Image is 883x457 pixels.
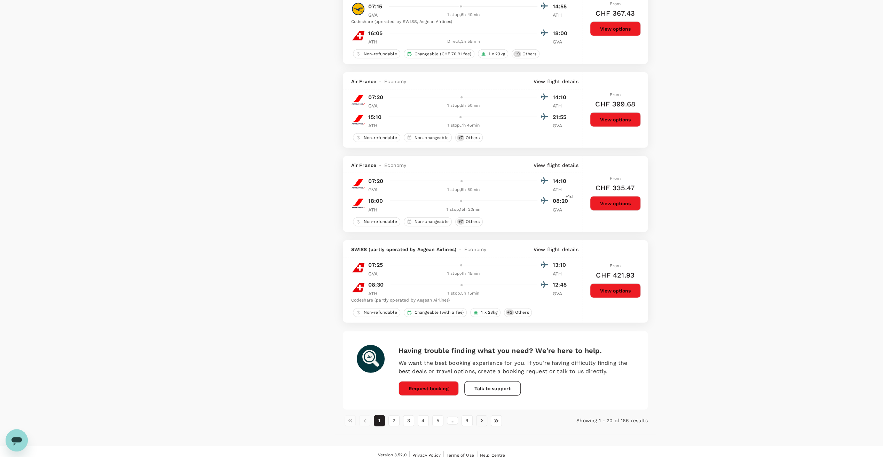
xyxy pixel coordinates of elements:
[553,2,570,11] p: 14:55
[390,186,537,193] div: 1 stop , 5h 50min
[368,122,386,129] p: ATH
[553,261,570,269] p: 13:10
[610,263,621,268] span: From
[457,135,464,141] span: + 7
[464,246,486,253] span: Economy
[553,177,570,185] p: 14:10
[403,415,414,426] button: Go to page 3
[351,18,570,25] div: Codeshare (operated by SWISS, Aegean Airlines)
[390,206,537,213] div: 1 stop , 15h 20min
[368,281,384,289] p: 08:30
[374,415,385,426] button: page 1
[368,29,383,38] p: 16:05
[553,102,570,109] p: ATH
[368,186,386,193] p: GVA
[566,193,573,200] span: +1d
[368,261,383,269] p: 07:25
[351,78,377,85] span: Air France
[368,93,384,102] p: 07:20
[534,246,578,253] p: View flight details
[351,281,365,295] img: LX
[390,38,537,45] div: Direct , 2h 55min
[534,162,578,169] p: View flight details
[412,135,451,141] span: Non-changeable
[390,290,537,297] div: 1 stop , 5h 15min
[351,162,377,169] span: Air France
[553,113,570,121] p: 21:55
[368,2,383,11] p: 07:15
[368,177,384,185] p: 07:20
[368,102,386,109] p: GVA
[384,78,406,85] span: Economy
[478,49,508,58] div: 1 x 23kg
[546,417,647,424] p: Showing 1 - 20 of 166 results
[404,308,467,317] div: Changeable (with a fee)
[590,196,641,211] button: View options
[513,51,521,57] span: + 9
[351,29,365,43] img: LX
[361,135,400,141] span: Non-refundable
[506,310,513,315] span: + 3
[390,270,537,277] div: 1 stop , 4h 45min
[368,270,386,277] p: GVA
[464,381,521,396] button: Talk to support
[399,381,459,396] button: Request booking
[353,217,400,226] div: Non-refundable
[404,49,474,58] div: Changeable (CHF 70.91 fee)
[351,2,365,16] img: LH
[553,38,570,45] p: GVA
[390,122,537,129] div: 1 stop , 7h 45min
[432,415,443,426] button: Go to page 5
[368,11,386,18] p: GVA
[361,51,400,57] span: Non-refundable
[457,219,464,225] span: + 7
[361,310,400,315] span: Non-refundable
[553,270,570,277] p: ATH
[353,133,400,142] div: Non-refundable
[610,92,621,97] span: From
[553,29,570,38] p: 18:00
[463,135,482,141] span: Others
[353,49,400,58] div: Non-refundable
[512,310,532,315] span: Others
[595,98,635,110] h6: CHF 399.68
[351,197,365,210] img: AF
[376,78,384,85] span: -
[351,177,365,191] img: AF
[590,22,641,36] button: View options
[596,182,635,193] h6: CHF 335.47
[412,310,466,315] span: Changeable (with a fee)
[476,415,487,426] button: Go to next page
[478,310,500,315] span: 1 x 23kg
[504,308,532,317] div: +3Others
[590,283,641,298] button: View options
[368,113,382,121] p: 15:10
[412,219,451,225] span: Non-changeable
[455,133,483,142] div: +7Others
[512,49,539,58] div: +9Others
[390,102,537,109] div: 1 stop , 5h 50min
[412,51,474,57] span: Changeable (CHF 70.91 fee)
[553,11,570,18] p: ATH
[596,8,635,19] h6: CHF 367.43
[553,281,570,289] p: 12:45
[590,112,641,127] button: View options
[596,270,634,281] h6: CHF 421.93
[534,78,578,85] p: View flight details
[455,217,483,226] div: +7Others
[376,162,384,169] span: -
[610,176,621,181] span: From
[553,122,570,129] p: GVA
[399,359,634,376] p: We want the best booking experience for you. If you're having difficulty finding the best deals o...
[343,415,546,426] nav: pagination navigation
[553,186,570,193] p: ATH
[351,93,365,107] img: AF
[491,415,502,426] button: Go to last page
[351,261,365,275] img: LX
[456,246,464,253] span: -
[368,38,386,45] p: ATH
[463,219,482,225] span: Others
[388,415,400,426] button: Go to page 2
[384,162,406,169] span: Economy
[418,415,429,426] button: Go to page 4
